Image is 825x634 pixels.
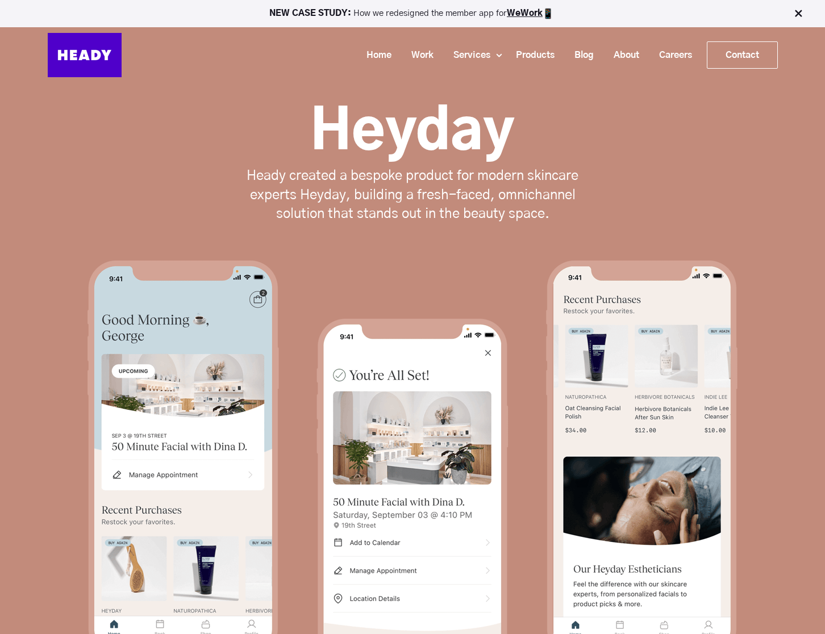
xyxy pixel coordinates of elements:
img: Heady_Logo_Web-01 (1) [48,33,122,77]
a: WeWork [507,9,543,18]
img: Close Bar [793,8,804,19]
a: About [599,45,645,66]
a: Careers [645,45,698,66]
div: Navigation Menu [133,41,778,69]
a: Work [397,45,439,66]
p: How we redesigned the member app for [5,8,820,19]
p: Heady created a bespoke product for modern skincare experts Heyday, building a fresh-faced, omnic... [232,167,593,224]
img: app emoji [543,8,554,19]
a: Products [502,45,560,66]
a: Services [439,45,496,66]
a: Blog [560,45,599,66]
a: Home [352,45,397,66]
strong: NEW CASE STUDY: [269,9,353,18]
h1: Heyday [88,99,738,167]
a: Contact [707,42,777,68]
